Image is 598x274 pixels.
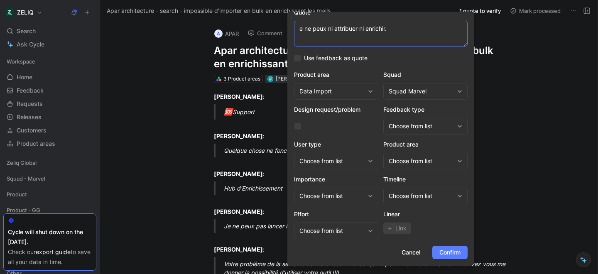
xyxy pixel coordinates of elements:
[304,53,368,63] span: Use feedback as quote
[389,86,454,96] div: Squad Marvel
[383,223,411,234] button: Link
[294,174,378,184] h2: Importance
[299,156,365,166] div: Choose from list
[383,139,468,149] h2: Product area
[389,156,454,166] div: Choose from list
[383,174,468,184] h2: Timeline
[299,191,365,201] div: Choose from list
[299,226,365,236] div: Choose from list
[383,105,468,115] h2: Feedback type
[395,223,407,233] span: Link
[402,247,420,257] span: Cancel
[383,209,468,219] h2: Linear
[294,7,468,17] label: Quote
[432,246,468,259] button: Confirm
[389,191,454,201] div: Choose from list
[299,86,365,96] div: Data Import
[389,121,454,131] div: Choose from list
[439,247,461,257] span: Confirm
[294,139,378,149] h2: User type
[294,70,378,80] h2: Product area
[383,70,468,80] h2: Squad
[395,246,427,259] button: Cancel
[294,105,378,115] h2: Design request/problem
[294,209,378,219] h2: Effort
